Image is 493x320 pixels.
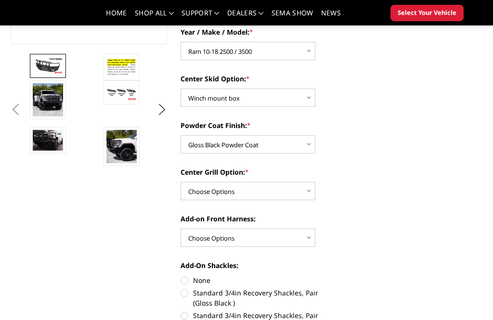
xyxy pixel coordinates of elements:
a: SEMA Show [272,10,313,24]
label: Standard 3/4in Recovery Shackles, Pair (Gloss Black ) [181,288,337,308]
label: Powder Coat Finish: [181,120,337,130]
a: Dealers [227,10,264,24]
a: Home [106,10,127,24]
a: News [321,10,341,24]
img: T2 Series - Extreme Front Bumper (receiver or winch) [106,57,137,77]
button: Previous [8,102,23,117]
img: T2 Series - Extreme Front Bumper (receiver or winch) [106,84,137,101]
a: Support [182,10,220,24]
span: Select Your Vehicle [398,8,456,18]
button: Select Your Vehicle [390,5,464,21]
img: T2 Series - Extreme Front Bumper (receiver or winch) [33,130,63,151]
label: Center Skid Option: [181,74,337,84]
label: Add-On Shackles: [181,260,337,270]
label: Add-on Front Harness: [181,214,337,224]
label: None [181,275,337,285]
label: Year / Make / Model: [181,27,337,37]
label: Center Grill Option: [181,167,337,177]
img: T2 Series - Extreme Front Bumper (receiver or winch) [106,130,137,163]
img: T2 Series - Extreme Front Bumper (receiver or winch) [33,57,63,74]
img: T2 Series - Extreme Front Bumper (receiver or winch) [33,83,63,116]
a: shop all [135,10,174,24]
button: Next [155,102,169,117]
